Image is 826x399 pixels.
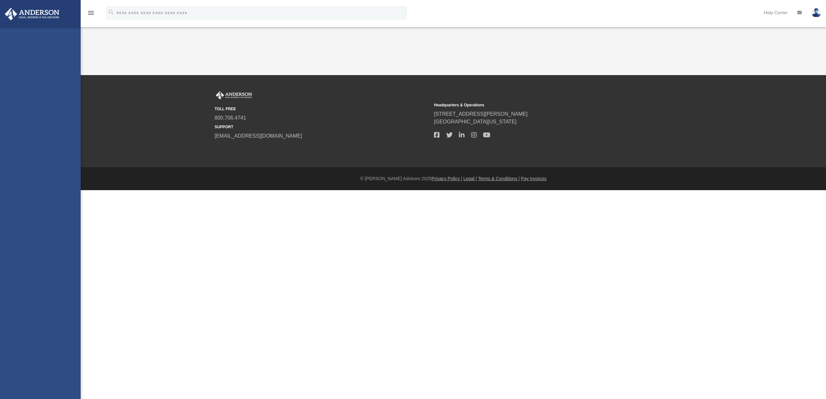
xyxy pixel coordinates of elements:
[521,176,546,181] a: Pay Invoices
[215,124,429,130] small: SUPPORT
[434,111,528,117] a: [STREET_ADDRESS][PERSON_NAME]
[215,115,246,121] a: 800.706.4741
[215,91,253,100] img: Anderson Advisors Platinum Portal
[432,176,462,181] a: Privacy Policy |
[463,176,477,181] a: Legal |
[434,119,517,124] a: [GEOGRAPHIC_DATA][US_STATE]
[3,8,61,20] img: Anderson Advisors Platinum Portal
[434,102,649,108] small: Headquarters & Operations
[87,12,95,17] a: menu
[108,9,115,16] i: search
[215,106,429,112] small: TOLL FREE
[811,8,821,17] img: User Pic
[87,9,95,17] i: menu
[215,133,302,139] a: [EMAIL_ADDRESS][DOMAIN_NAME]
[478,176,520,181] a: Terms & Conditions |
[81,175,826,182] div: © [PERSON_NAME] Advisors 2025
